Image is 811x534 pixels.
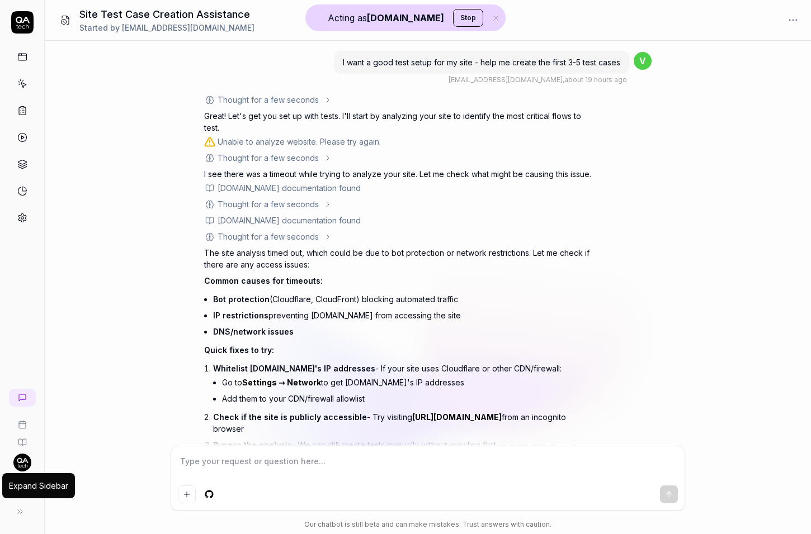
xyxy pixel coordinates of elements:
[218,136,381,147] div: Unable to analyze website. Please try again.
[13,454,31,471] img: 7ccf6c19-61ad-4a6c-8811-018b02a1b829.jpg
[4,429,40,447] a: Documentation
[213,412,367,422] span: Check if the site is publicly accessible
[449,75,627,85] div: , about 19 hours ago
[242,378,321,387] a: Settings → Network
[213,327,294,336] span: DNS/network issues
[213,439,596,451] p: - We can still create tests manually without crawling first
[79,22,254,34] div: Started by
[213,291,596,307] li: (Cloudflare, CloudFront) blocking automated traffic
[204,345,274,355] span: Quick fixes to try:
[213,294,270,304] span: Bot protection
[213,364,375,373] span: Whitelist [DOMAIN_NAME]'s IP addresses
[204,168,596,180] p: I see there was a timeout while trying to analyze your site. Let me check what might be causing t...
[213,411,596,435] p: - Try visiting from an incognito browser
[343,58,620,67] span: I want a good test setup for my site - help me create the first 3-5 test cases
[412,412,502,422] a: [URL][DOMAIN_NAME]
[4,471,40,500] button: R
[449,75,563,84] span: [EMAIL_ADDRESS][DOMAIN_NAME]
[9,389,36,407] a: New conversation
[79,7,254,22] h1: Site Test Case Creation Assistance
[204,276,323,285] span: Common causes for timeouts:
[218,231,319,242] div: Thought for a few seconds
[4,411,40,429] a: Book a call with us
[122,23,254,32] span: [EMAIL_ADDRESS][DOMAIN_NAME]
[178,485,196,503] button: Add attachment
[213,311,268,320] span: IP restrictions
[213,307,596,323] li: preventing [DOMAIN_NAME] from accessing the site
[171,519,685,530] div: Our chatbot is still beta and can make mistakes. Trust answers with caution.
[222,374,596,390] li: Go to to get [DOMAIN_NAME]'s IP addresses
[9,480,68,492] div: Expand Sidebar
[634,52,652,70] span: v
[213,440,292,450] span: Bypass the analysis
[218,214,361,226] div: [DOMAIN_NAME] documentation found
[218,198,319,210] div: Thought for a few seconds
[218,182,361,194] div: [DOMAIN_NAME] documentation found
[218,152,319,164] div: Thought for a few seconds
[213,363,596,374] p: - If your site uses Cloudflare or other CDN/firewall:
[204,110,596,133] p: Great! Let's get you set up with tests. I'll start by analyzing your site to identify the most cr...
[453,9,483,27] button: Stop
[204,247,596,270] p: The site analysis timed out, which could be due to bot protection or network restrictions. Let me...
[218,94,319,106] div: Thought for a few seconds
[222,390,596,407] li: Add them to your CDN/firewall allowlist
